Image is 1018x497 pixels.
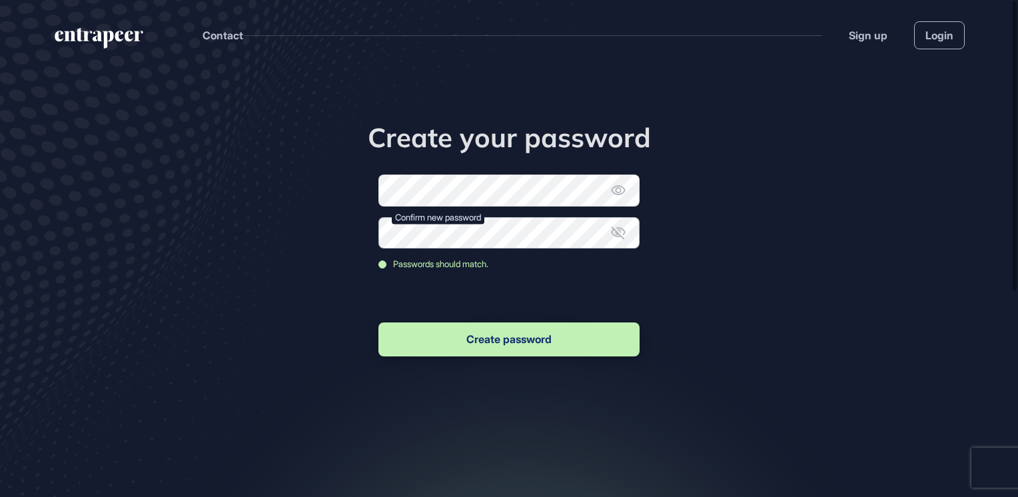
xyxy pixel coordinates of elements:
div: Passwords should match. [378,259,509,269]
h1: Create your password [306,121,712,153]
button: Contact [203,27,243,44]
a: Sign up [849,27,887,43]
a: entrapeer-logo [53,28,145,53]
a: Login [914,21,965,49]
button: Create password [378,322,640,356]
label: Confirm new password [392,210,484,224]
